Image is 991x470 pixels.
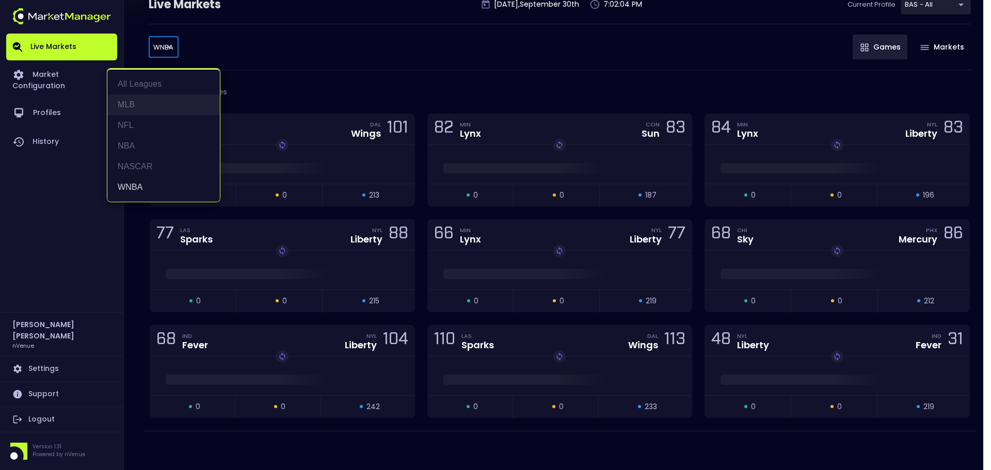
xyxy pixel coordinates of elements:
li: NBA [107,136,220,156]
li: NASCAR [107,156,220,177]
li: WNBA [107,177,220,198]
li: All Leagues [107,74,220,94]
li: MLB [107,94,220,115]
li: NFL [107,115,220,136]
